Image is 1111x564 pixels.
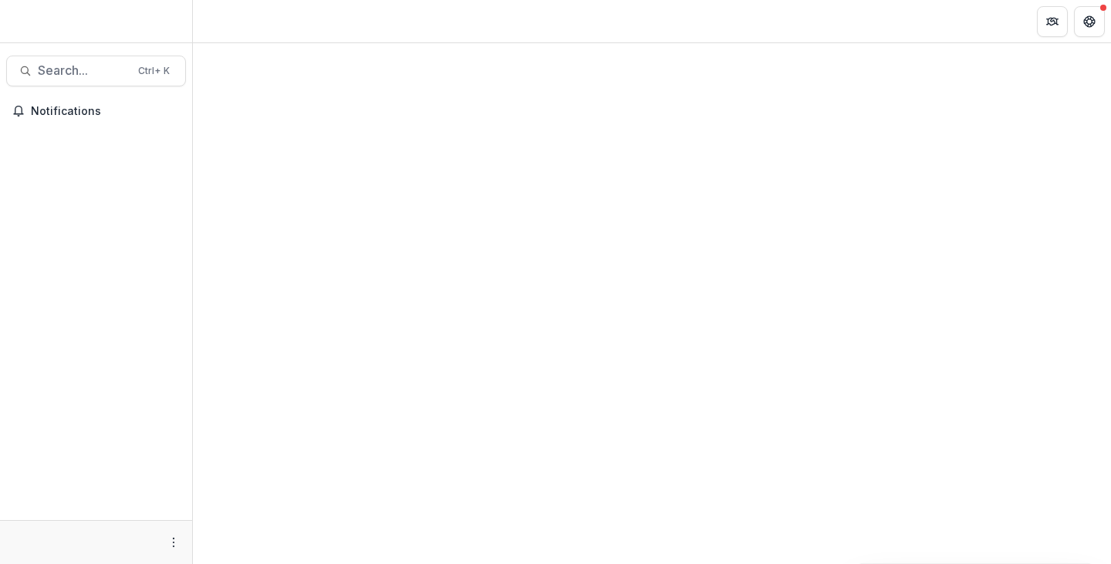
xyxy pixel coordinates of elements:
[38,63,129,78] span: Search...
[1074,6,1105,37] button: Get Help
[6,99,186,123] button: Notifications
[164,533,183,552] button: More
[31,105,180,118] span: Notifications
[199,10,265,32] nav: breadcrumb
[1037,6,1068,37] button: Partners
[135,62,173,79] div: Ctrl + K
[6,56,186,86] button: Search...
